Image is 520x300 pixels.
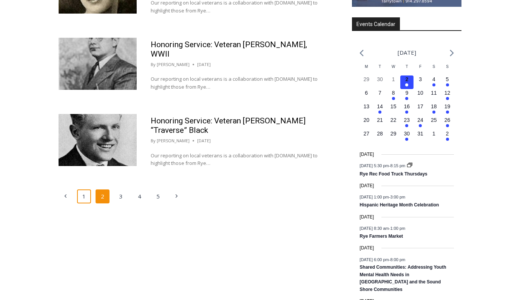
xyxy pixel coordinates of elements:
time: 30 [377,76,383,82]
span: F [419,65,421,69]
li: [DATE] [398,48,416,58]
time: 25 [431,117,437,123]
button: 25 [427,116,441,130]
time: - [360,163,406,168]
span: Intern @ [DOMAIN_NAME] [198,75,350,92]
a: Honoring Service: Veteran [PERSON_NAME] “Traverse” Black [151,116,306,135]
time: 2 [405,76,408,82]
time: 20 [363,117,369,123]
button: 10 [414,89,427,103]
time: 8 [392,90,395,96]
button: 1 [387,75,400,89]
button: 28 [373,130,387,143]
a: Hispanic Heritage Month Celebration [360,202,439,208]
button: 24 Has events [414,116,427,130]
em: Has events [378,111,381,114]
span: T [379,65,381,69]
time: 12 [444,90,451,96]
div: Tuesday [373,64,387,75]
span: W [392,65,395,69]
button: 14 Has events [373,103,387,116]
a: Honoring Service - 06 2023 - William "Traverse" Black [59,114,137,166]
button: 3 [414,75,427,89]
span: 3:00 pm [390,195,405,199]
span: [DATE] 8:30 am [360,226,389,230]
span: S [432,65,435,69]
time: [DATE] [360,151,374,158]
button: 29 [387,130,400,143]
time: 1 [432,131,435,137]
a: Rye Farmers Market [360,234,403,240]
span: T [406,65,408,69]
button: 5 Has events [441,75,454,89]
time: 24 [417,117,423,123]
a: Shared Communities: Addressing Youth Mental Health Needs in [GEOGRAPHIC_DATA] and the Sound Shore... [360,265,446,292]
time: - [360,257,405,262]
a: Next month [450,49,454,57]
div: Sunday [441,64,454,75]
time: 31 [417,131,423,137]
button: 22 [387,116,400,130]
div: Monday [360,64,373,75]
em: Has events [446,138,449,141]
a: [PERSON_NAME] [157,62,190,67]
time: 7 [378,90,381,96]
time: 30 [404,131,410,137]
button: 16 Has events [400,103,414,116]
button: 29 [360,75,373,89]
div: Friday [414,64,427,75]
span: M [365,65,368,69]
h2: Events Calendar [352,17,400,30]
time: - [360,195,405,199]
em: Has events [432,111,435,114]
em: Has events [432,83,435,86]
time: 22 [390,117,397,123]
time: 4 [432,76,435,82]
time: 29 [390,131,397,137]
button: 6 [360,89,373,103]
span: [DATE] 1:00 pm [360,195,389,199]
em: Has events [446,111,449,114]
a: Honoring Service: Veteran [PERSON_NAME], WWII [151,40,307,58]
button: 21 [373,116,387,130]
button: 8 Has events [387,89,400,103]
button: 31 [414,130,427,143]
a: Rye Rec Food Truck Thursdays [360,171,427,177]
div: Wednesday [387,64,400,75]
span: [DATE] 6:00 pm [360,257,389,262]
time: 26 [444,117,451,123]
em: Has events [446,97,449,100]
time: 17 [417,103,423,109]
time: [DATE] [360,182,374,189]
em: Has events [405,138,408,141]
time: 13 [363,103,369,109]
span: By [151,61,156,68]
button: 11 [427,89,441,103]
em: Has events [405,97,408,100]
button: 26 Has events [441,116,454,130]
button: 2 Has events [400,75,414,89]
div: Saturday [427,64,441,75]
button: 30 Has events [400,130,414,143]
p: Our reporting on local veterans is a collaboration with [DOMAIN_NAME] to highlight those from Rye… [151,152,318,168]
span: S [446,65,449,69]
button: 19 Has events [441,103,454,116]
div: Thursday [400,64,414,75]
button: 20 [360,116,373,130]
a: [PERSON_NAME] [157,138,190,143]
a: 4 [133,189,147,204]
time: 1 [392,76,395,82]
img: Honoring Service - 06 2023 - Stanley Bernstein [59,38,137,90]
a: 3 [114,189,128,204]
time: 3 [419,76,422,82]
time: 11 [431,90,437,96]
time: 21 [377,117,383,123]
span: [DATE] 5:30 pm [360,163,389,168]
button: 9 Has events [400,89,414,103]
em: Has events [405,124,408,127]
time: 23 [404,117,410,123]
button: 12 Has events [441,89,454,103]
span: 8:15 pm [390,163,405,168]
time: 18 [431,103,437,109]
